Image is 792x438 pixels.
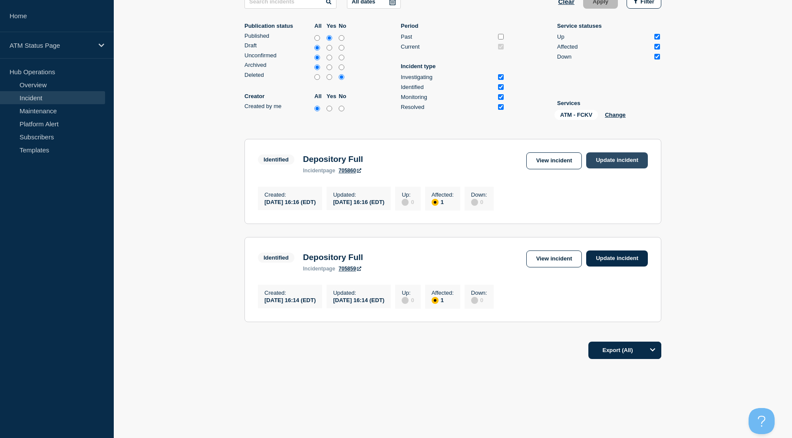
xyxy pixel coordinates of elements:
div: Up [557,33,651,40]
div: Unconfirmed [244,52,312,59]
p: Up : [402,290,414,296]
p: Service statuses [557,23,661,29]
div: Draft [244,42,312,49]
p: Creator [244,93,312,99]
div: Resolved [401,104,495,110]
p: Up : [402,191,414,198]
div: draft [244,42,349,52]
div: Past [401,33,495,40]
input: Identified [498,84,504,90]
button: Export (All) [588,342,661,359]
a: Update incident [586,250,648,267]
input: yes [327,53,332,62]
span: incident [303,266,323,272]
input: no [339,104,344,113]
div: Deleted [244,72,312,78]
div: archived [244,62,349,72]
div: 1 [432,198,454,206]
input: yes [327,63,332,72]
div: 0 [471,296,487,304]
p: Period [401,23,505,29]
div: Down [557,53,651,60]
p: Affected : [432,191,454,198]
span: incident [303,168,323,174]
div: Affected [557,43,651,50]
span: Identified [258,253,294,263]
div: createdByMe [244,103,349,113]
span: ATM - FCKV [554,110,598,120]
div: 1 [432,296,454,304]
p: Services [557,100,661,106]
input: Up [654,34,660,40]
button: Change [605,112,626,118]
iframe: Help Scout Beacon - Open [749,408,775,434]
input: Past [498,34,504,40]
label: No [339,93,349,99]
a: 705859 [339,266,361,272]
div: Monitoring [401,94,495,100]
div: 0 [471,198,487,206]
div: Investigating [401,74,495,80]
div: published [244,33,349,43]
input: yes [327,43,332,52]
div: Published [244,33,312,39]
p: Updated : [333,290,384,296]
input: all [314,43,320,52]
input: Monitoring [498,94,504,100]
div: disabled [402,297,409,304]
div: [DATE] 16:14 (EDT) [333,296,384,303]
input: no [339,34,344,43]
div: 0 [402,296,414,304]
input: all [314,34,320,43]
input: Current [498,44,504,49]
label: All [314,93,324,99]
p: Down : [471,290,487,296]
div: Identified [401,84,495,90]
div: Created by me [244,103,312,109]
p: ATM Status Page [10,42,93,49]
input: yes [327,34,332,43]
p: page [303,266,335,272]
div: [DATE] 16:14 (EDT) [264,296,316,303]
input: no [339,53,344,62]
input: no [339,43,344,52]
input: Affected [654,44,660,49]
a: 705860 [339,168,361,174]
div: disabled [471,297,478,304]
p: Down : [471,191,487,198]
p: Created : [264,290,316,296]
input: Down [654,54,660,59]
p: page [303,168,335,174]
input: yes [327,104,332,113]
label: Yes [327,93,337,99]
input: no [339,63,344,72]
span: Identified [258,155,294,165]
input: no [339,73,344,82]
input: Resolved [498,104,504,110]
a: View incident [526,250,582,267]
a: Update incident [586,152,648,168]
div: deleted [244,72,349,82]
input: all [314,73,320,82]
label: No [339,23,349,29]
p: Updated : [333,191,384,198]
div: Archived [244,62,312,68]
div: disabled [402,199,409,206]
input: all [314,63,320,72]
div: affected [432,199,439,206]
p: Publication status [244,23,312,29]
p: Incident type [401,63,505,69]
div: affected [432,297,439,304]
div: [DATE] 16:16 (EDT) [264,198,316,205]
input: all [314,104,320,113]
label: Yes [327,23,337,29]
div: unconfirmed [244,52,349,62]
a: View incident [526,152,582,169]
input: all [314,53,320,62]
label: All [314,23,324,29]
div: 0 [402,198,414,206]
div: disabled [471,199,478,206]
div: [DATE] 16:16 (EDT) [333,198,384,205]
input: yes [327,73,332,82]
p: Created : [264,191,316,198]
